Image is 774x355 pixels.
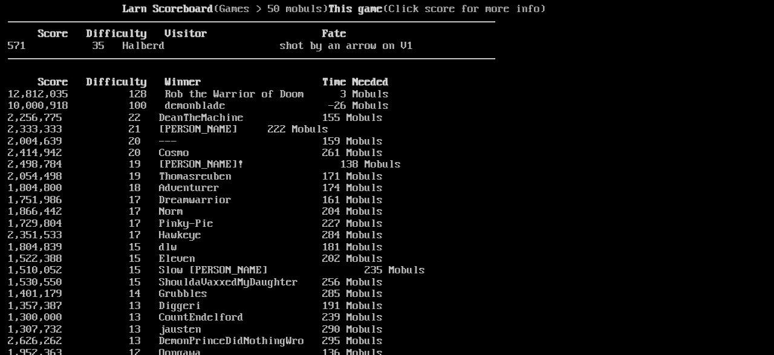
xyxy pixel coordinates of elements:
a: 2,054,498 19 Thomasreuben 171 Mobuls [8,171,383,183]
a: 1,300,000 13 CountEndelford 239 Mobuls [8,311,383,324]
a: 2,626,262 13 DemonPrinceDidNothingWro 295 Mobuls [8,335,383,347]
a: 1,401,179 14 Grubbles 285 Mobuls [8,288,383,300]
a: 1,866,442 17 Norm 204 Mobuls [8,206,383,218]
a: 1,357,387 13 Diggeri 191 Mobuls [8,300,383,312]
a: 12,812,035 128 Rob the Warrior of Doom 3 Mobuls [8,88,389,100]
a: 2,498,784 19 [PERSON_NAME]! 138 Mobuls [8,158,401,171]
a: 1,522,388 15 Eleven 202 Mobuls [8,253,383,265]
a: 1,307,732 13 jausten 290 Mobuls [8,324,383,336]
a: 2,414,942 20 Cosmo 261 Mobuls [8,147,383,159]
a: 1,804,839 15 dlw 181 Mobuls [8,241,383,253]
a: 1,751,986 17 Dreamwarrior 161 Mobuls [8,194,383,206]
b: Score Difficulty Winner Time Needed [38,76,389,88]
a: 1,510,052 15 Slow [PERSON_NAME] 235 Mobuls [8,264,425,276]
a: 1,530,550 15 ShouldaVaxxedMyDaughter 256 Mobuls [8,276,383,288]
b: Score Difficulty Visitor Fate [38,28,346,40]
a: 2,256,775 22 DeanTheMachine 155 Mobuls [8,112,383,124]
a: 2,333,333 21 [PERSON_NAME] 222 Mobuls [8,123,328,135]
a: 571 35 Halberd shot by an arrow on V1 [8,40,413,52]
larn: (Games > 50 mobuls) (Click score for more info) Click on a score for more information ---- Reload... [8,4,495,337]
a: 2,351,533 17 Hawkeye 284 Mobuls [8,229,383,241]
a: 2,004,639 20 --- 159 Mobuls [8,135,383,148]
a: 10,000,918 100 demonblade -26 Mobuls [8,100,389,112]
a: 1,804,800 18 Adventurer 174 Mobuls [8,182,383,194]
a: 1,729,804 17 Pinky-Pie 227 Mobuls [8,218,383,230]
b: This game [328,3,383,15]
b: Larn Scoreboard [123,3,213,15]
